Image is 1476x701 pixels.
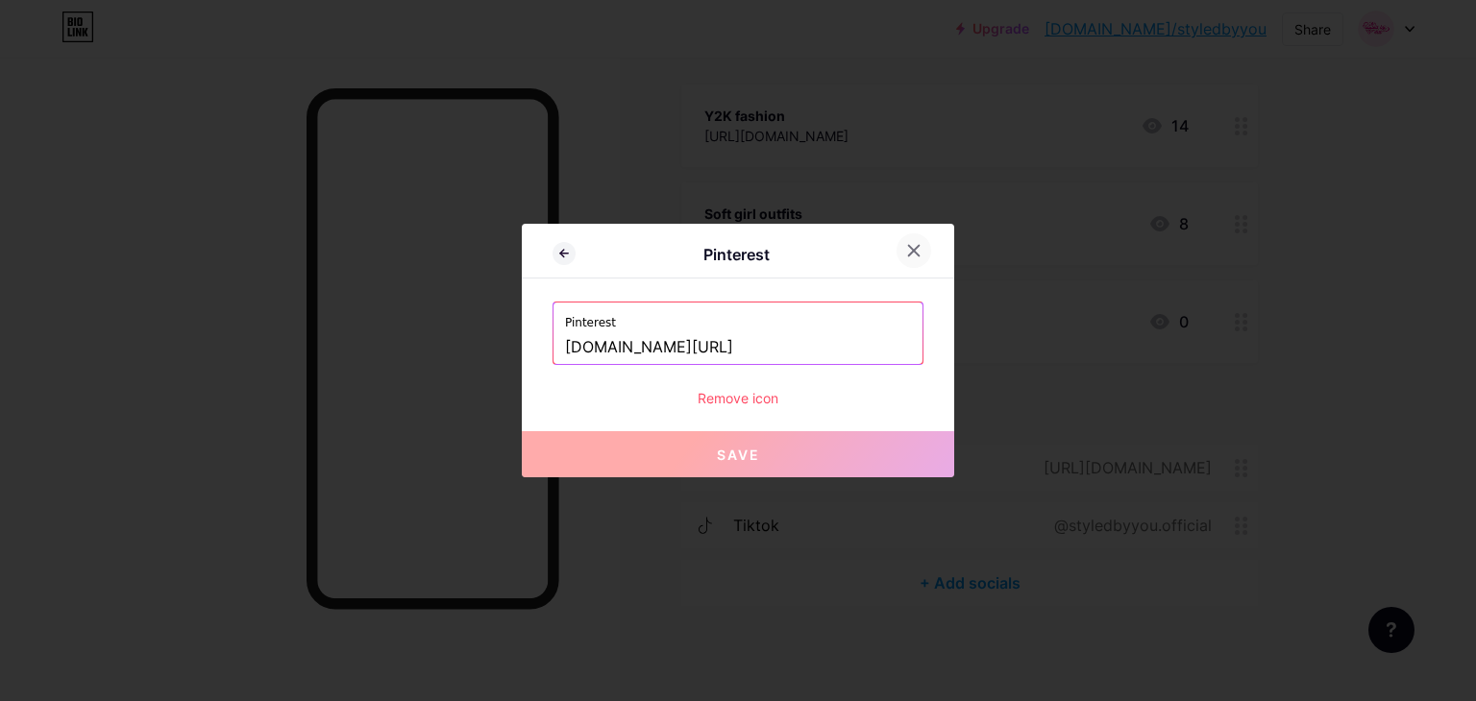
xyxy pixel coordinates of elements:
label: Pinterest [565,302,911,331]
button: Save [522,431,954,477]
input: https://pinterest.com/ [565,331,911,364]
div: Remove icon [553,388,923,408]
div: Pinterest [576,243,897,266]
span: Save [717,447,760,463]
